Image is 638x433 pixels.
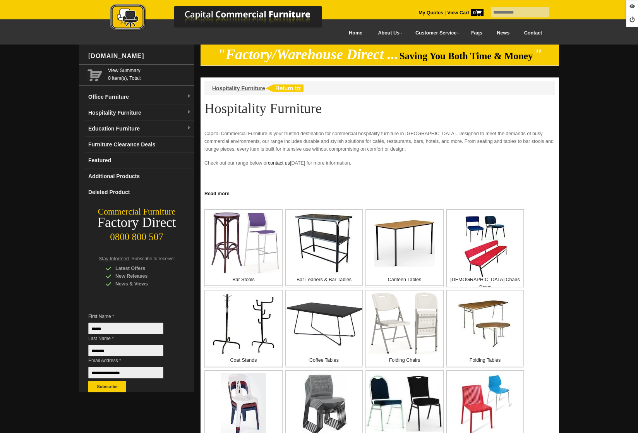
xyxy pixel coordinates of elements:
[88,381,126,392] button: Subscribe
[366,276,443,284] p: Canteen Tables
[88,323,163,334] input: First Name *
[85,89,194,105] a: Office Furnituredropdown
[205,276,282,284] p: Bar Stools
[204,101,555,116] h1: Hospitality Furniture
[187,126,191,131] img: dropdown
[265,84,304,92] img: return to
[454,216,516,278] img: Church Chairs Pews
[294,212,354,274] img: Bar Leaners & Bar Tables
[204,209,283,287] a: Bar Stools Bar Stools
[204,130,555,153] p: Capital Commercial Furniture is your trusted destination for commercial hospitality furniture in ...
[365,290,444,368] a: Folding Chairs Folding Chairs
[447,276,523,291] p: [DEMOGRAPHIC_DATA] Chairs Pews
[106,272,179,280] div: New Releases
[517,24,549,42] a: Contact
[187,94,191,99] img: dropdown
[365,209,444,287] a: Canteen Tables Canteen Tables
[204,159,555,175] p: Check out our range below or [DATE] for more information.
[447,356,523,364] p: Folding Tables
[85,137,194,153] a: Furniture Clearance Deals
[374,219,435,267] img: Canteen Tables
[88,313,175,320] span: First Name *
[286,300,362,347] img: Coffee Tables
[366,356,443,364] p: Folding Chairs
[218,46,398,62] em: "Factory/Warehouse Direct ...
[534,46,542,62] em: "
[85,105,194,121] a: Hospitality Furnituredropdown
[85,153,194,168] a: Featured
[201,188,559,198] a: Click to read more
[89,4,360,34] a: Capital Commercial Furniture Logo
[108,67,191,74] a: View Summary
[88,357,175,364] span: Email Address *
[88,345,163,356] input: Last Name *
[447,10,484,15] strong: View Cart
[79,206,194,217] div: Commercial Furniture
[285,209,363,287] a: Bar Leaners & Bar Tables Bar Leaners & Bar Tables
[212,292,276,354] img: Coat Stands
[99,256,129,261] span: Stay Informed
[458,296,512,351] img: Folding Tables
[132,256,175,261] span: Subscribe to receive:
[85,168,194,184] a: Additional Products
[79,228,194,242] div: 0800 800 507
[464,24,490,42] a: Faqs
[471,9,484,16] span: 0
[79,217,194,228] div: Factory Direct
[208,212,280,274] img: Bar Stools
[446,10,484,15] a: View Cart0
[106,280,179,288] div: News & Views
[88,367,163,378] input: Email Address *
[446,290,524,368] a: Folding Tables Folding Tables
[106,265,179,272] div: Latest Offers
[286,276,362,284] p: Bar Leaners & Bar Tables
[286,356,362,364] p: Coffee Tables
[369,292,440,354] img: Folding Chairs
[88,335,175,342] span: Last Name *
[205,356,282,364] p: Coat Stands
[490,24,517,42] a: News
[85,45,194,68] div: [DOMAIN_NAME]
[285,290,363,368] a: Coffee Tables Coffee Tables
[204,290,283,368] a: Coat Stands Coat Stands
[400,51,533,61] span: Saving You Both Time & Money
[89,4,360,32] img: Capital Commercial Furniture Logo
[85,184,194,200] a: Deleted Product
[418,10,443,15] a: My Quotes
[212,85,265,91] a: Hospitality Furniture
[187,110,191,115] img: dropdown
[407,24,464,42] a: Customer Service
[108,67,191,81] span: 0 item(s), Total:
[268,160,290,166] a: contact us
[446,209,524,287] a: Church Chairs Pews [DEMOGRAPHIC_DATA] Chairs Pews
[85,121,194,137] a: Education Furnituredropdown
[370,24,407,42] a: About Us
